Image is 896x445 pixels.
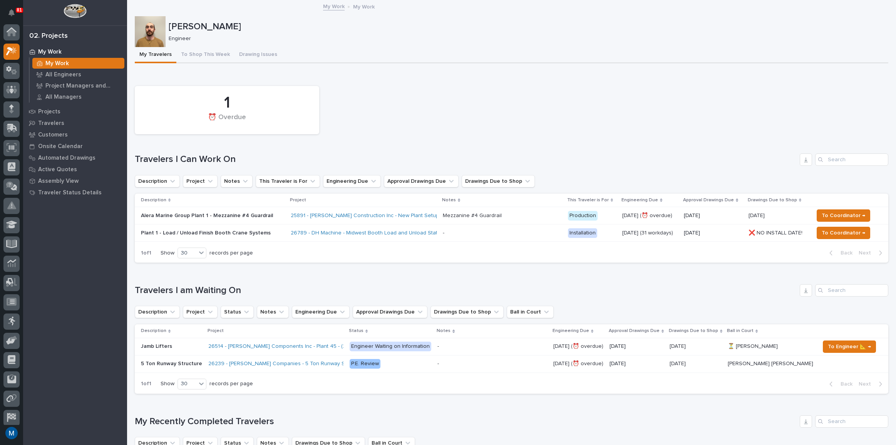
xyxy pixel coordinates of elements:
p: Jamb Lifters [141,342,174,350]
button: Description [135,175,180,187]
p: Customers [38,131,68,138]
p: This Traveler is For [567,196,609,204]
button: Drawing Issues [234,47,282,63]
p: Status [349,327,363,335]
p: Active Quotes [38,166,77,173]
a: 26514 - [PERSON_NAME] Components Inc - Plant 45 - (2) Hyperlite ¼ ton bridge cranes; 24’ x 60’ [208,343,447,350]
p: Ball in Court [727,327,754,335]
p: My Work [353,2,375,10]
button: Next [856,381,888,388]
p: Approval Drawings Due [683,196,734,204]
a: All Engineers [30,69,127,80]
p: [DATE] (⏰ overdue) [553,359,605,367]
p: All Managers [45,94,82,101]
tr: Plant 1 - Load / Unload Finish Booth Crane Systems26789 - DH Machine - Midwest Booth Load and Unl... [135,224,888,242]
a: Project Managers and Engineers [30,80,127,91]
button: Notes [257,306,289,318]
button: Approval Drawings Due [353,306,427,318]
p: Alera Marine Group Plant 1 - Mezzanine #4 Guardrail [141,212,276,219]
div: Engineer Waiting on Information [350,342,431,351]
button: To Coordinator → [817,209,870,222]
p: All Engineers [45,71,81,78]
p: [DATE] [684,230,742,236]
a: 26239 - [PERSON_NAME] Companies - 5 Ton Runway Structure [208,361,364,367]
span: Next [859,249,876,256]
h1: Travelers I Can Work On [135,154,797,165]
p: 1 of 1 [135,244,157,263]
p: [DATE] [749,211,766,219]
a: Automated Drawings [23,152,127,164]
button: To Engineer 📐 → [823,340,876,353]
span: To Coordinator → [822,228,865,238]
button: Drawings Due to Shop [462,175,535,187]
button: My Travelers [135,47,176,63]
span: To Coordinator → [822,211,865,220]
a: Customers [23,129,127,140]
p: [DATE] (⏰ overdue) [553,342,605,350]
p: [PERSON_NAME] [PERSON_NAME] [728,359,815,367]
div: 30 [178,249,196,257]
p: Description [141,196,166,204]
tr: Jamb LiftersJamb Lifters 26514 - [PERSON_NAME] Components Inc - Plant 45 - (2) Hyperlite ¼ ton br... [135,338,888,355]
div: Installation [568,228,597,238]
a: My Work [23,46,127,57]
span: Next [859,381,876,388]
p: Notes [442,196,456,204]
button: This Traveler is For [256,175,320,187]
a: Onsite Calendar [23,140,127,152]
p: Projects [38,108,60,115]
button: To Coordinator → [817,227,870,239]
p: records per page [209,381,253,387]
p: Engineer [169,35,882,42]
p: Description [141,327,166,335]
button: Back [823,381,856,388]
button: Engineering Due [323,175,381,187]
p: Project [208,327,224,335]
p: records per page [209,250,253,256]
p: [DATE] (31 workdays) [622,230,678,236]
button: Engineering Due [292,306,350,318]
p: [DATE] [684,212,742,219]
button: Project [183,306,218,318]
input: Search [815,415,888,428]
div: Production [568,211,598,221]
p: 81 [17,7,22,13]
p: [PERSON_NAME] [169,21,885,32]
button: Notes [221,175,253,187]
div: Mezzanine #4 Guardrail [443,212,502,219]
p: 5 Ton Runway Structure [141,359,204,367]
p: Engineering Due [621,196,658,204]
p: [DATE] [670,342,687,350]
div: P.E. Review [350,359,380,369]
a: My Work [323,2,345,10]
tr: Alera Marine Group Plant 1 - Mezzanine #4 Guardrail25891 - [PERSON_NAME] Construction Inc - New P... [135,207,888,224]
p: My Work [38,49,62,56]
a: Traveler Status Details [23,187,127,198]
input: Search [815,284,888,297]
button: Back [823,249,856,256]
p: Automated Drawings [38,155,95,162]
div: ⏰ Overdue [148,113,306,130]
button: Description [135,306,180,318]
p: [DATE] [610,343,663,350]
input: Search [815,153,888,166]
a: All Managers [30,91,127,102]
a: Active Quotes [23,164,127,175]
a: Projects [23,106,127,117]
button: Drawings Due to Shop [430,306,504,318]
div: 02. Projects [29,32,68,40]
p: My Work [45,60,69,67]
span: Back [836,249,852,256]
div: 1 [148,93,306,113]
p: Drawings Due to Shop [669,327,718,335]
p: Show [161,250,174,256]
h1: My Recently Completed Travelers [135,416,797,427]
a: My Work [30,58,127,69]
p: Notes [437,327,451,335]
h1: Travelers I am Waiting On [135,285,797,296]
button: Project [183,175,218,187]
a: Travelers [23,117,127,129]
